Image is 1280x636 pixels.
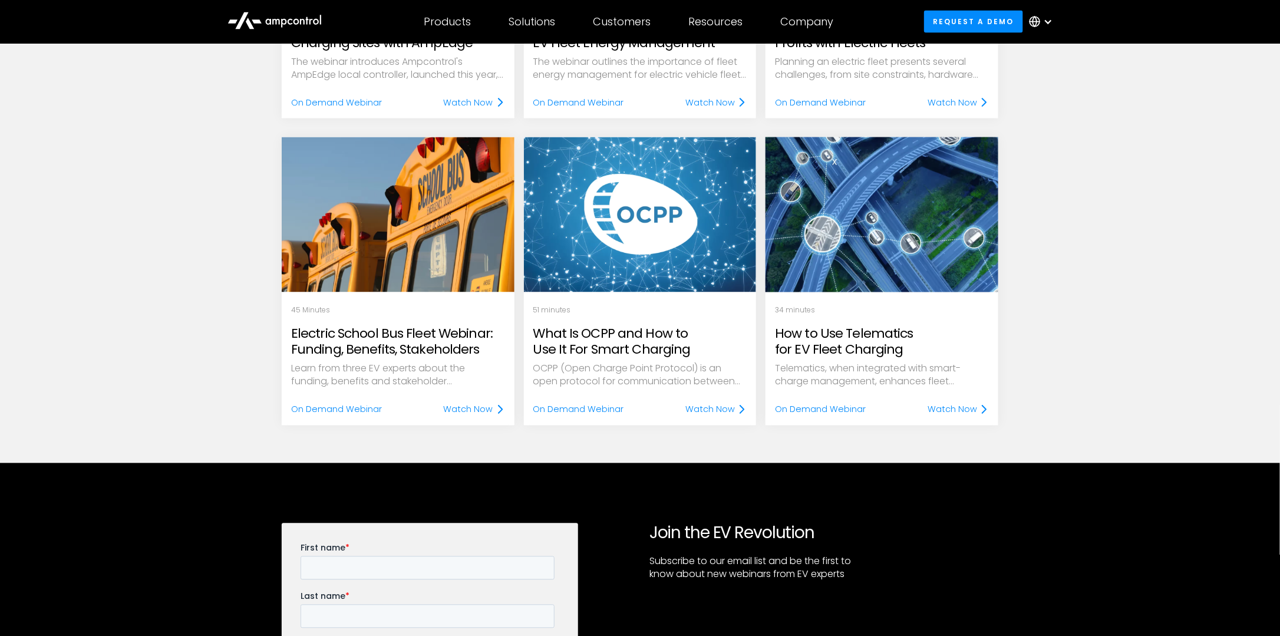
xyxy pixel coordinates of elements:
[781,15,834,28] div: Company
[775,363,989,389] p: Telematics, when integrated with smart-charge management, enhances fleet efficiency, reduces cost...
[775,327,989,358] h2: How to Use Telematics for EV Fleet Charging
[533,327,747,358] h2: What Is OCPP and How to Use It For Smart Charging
[928,403,977,416] div: Watch Now
[291,19,505,51] h2: Product Demo: Megawatt Charging Sites with AmpEdge
[524,137,757,292] img: Webinar: What Is OCPP and How to Use It For Smart Charging
[775,55,989,82] p: Planning an electric fleet presents several challenges, from site constraints, hardware options, ...
[291,55,505,82] p: The webinar introduces Ampcontrol's AmpEdge local controller, launched this year, to address spec...
[291,306,505,315] p: 45 Minutes
[685,96,735,109] div: Watch Now
[291,403,382,416] div: On Demand Webinar
[533,306,747,315] p: 51 minutes
[291,363,505,389] p: Learn from three EV experts about the funding, benefits and stakeholder involvement needed for yo...
[533,55,747,82] p: The webinar outlines the importance of fleet energy management for electric vehicle fleet operati...
[775,19,989,51] h2: How to Increase Your Profits with Electric Fleets
[775,306,989,315] p: 34 minutes
[509,15,556,28] div: Solutions
[685,403,735,416] div: Watch Now
[291,96,382,109] div: On Demand Webinar
[775,403,866,416] div: On Demand Webinar
[593,15,651,28] div: Customers
[533,19,747,51] h2: Optimizing Fleet Operations with EV Fleet Energy Management
[649,523,998,543] h2: Join the EV Revolution
[685,403,747,416] a: Watch Now
[533,96,624,109] div: On Demand Webinar
[424,15,471,28] div: Products
[748,126,1016,304] img: telematics in ev charging explained for fleets with ev charging expert
[775,96,866,109] div: On Demand Webinar
[533,403,624,416] div: On Demand Webinar
[689,15,743,28] div: Resources
[928,403,989,416] a: Watch Now
[444,403,505,416] a: Watch Now
[924,11,1023,32] a: Request a demo
[928,96,989,109] a: Watch Now
[928,96,977,109] div: Watch Now
[444,403,493,416] div: Watch Now
[649,555,859,582] p: Subscribe to our email list and be the first to know about new webinars from EV experts
[533,363,747,389] p: OCPP (Open Charge Point Protocol) is an open protocol for communication between charging stations...
[685,96,747,109] a: Watch Now
[291,327,505,358] h2: Electric School Bus Fleet Webinar: Funding, Benefits, Stakeholders
[444,96,505,109] a: Watch Now
[282,137,514,292] img: Electric School Bus Fleet 101: Funding, Benefits and Stakeholder Involvement
[444,96,493,109] div: Watch Now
